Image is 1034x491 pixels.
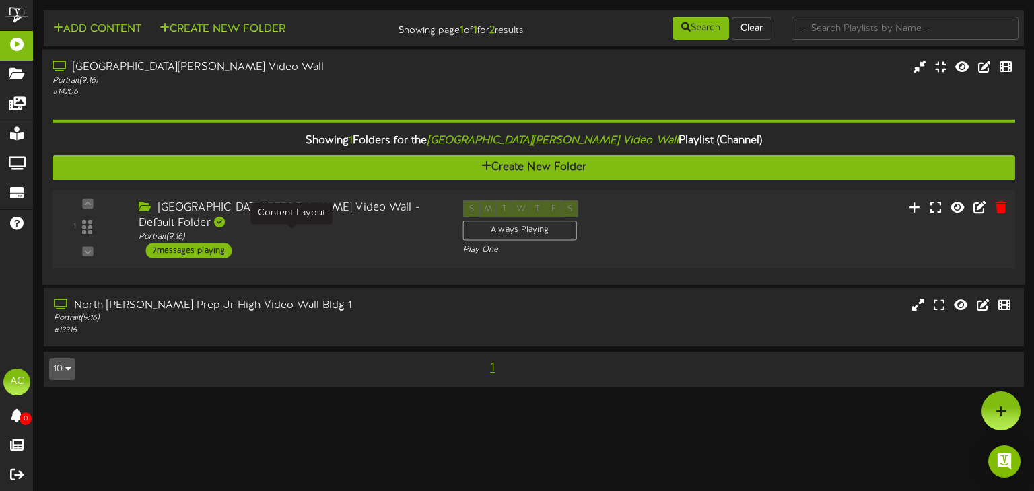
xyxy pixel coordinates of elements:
div: # 13316 [54,325,442,336]
div: # 14206 [53,87,442,98]
button: 10 [49,358,75,380]
strong: 2 [489,24,495,36]
div: Portrait ( 9:16 ) [53,75,442,86]
button: Clear [732,17,771,40]
span: 1 [487,361,498,375]
button: Create New Folder [156,21,289,38]
button: Create New Folder [53,155,1015,180]
div: Showing page of for results [369,15,534,38]
button: Search [673,17,729,40]
div: [GEOGRAPHIC_DATA][PERSON_NAME] Video Wall [53,60,442,75]
div: Open Intercom Messenger [988,445,1021,478]
div: AC [3,369,30,395]
i: [GEOGRAPHIC_DATA][PERSON_NAME] Video Wall [427,135,679,147]
button: Add Content [49,21,145,38]
strong: 1 [460,24,464,36]
div: North [PERSON_NAME] Prep Jr High Video Wall Bldg 1 [54,298,442,313]
div: Portrait ( 9:16 ) [139,231,442,243]
div: Showing Folders for the Playlist (Channel) [42,126,1025,155]
span: 0 [20,412,32,425]
div: Always Playing [463,221,577,241]
div: Play One [463,244,686,256]
input: -- Search Playlists by Name -- [792,17,1019,40]
div: 7 messages playing [145,243,232,258]
strong: 1 [473,24,477,36]
span: 1 [349,135,353,147]
div: [GEOGRAPHIC_DATA][PERSON_NAME] Video Wall - Default Folder [139,200,442,231]
div: Portrait ( 9:16 ) [54,313,442,324]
